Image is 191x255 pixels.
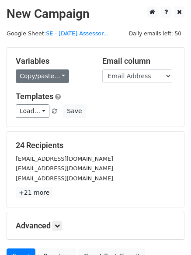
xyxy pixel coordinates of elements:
[102,56,176,66] h5: Email column
[63,104,86,118] button: Save
[16,104,49,118] a: Load...
[16,165,113,172] small: [EMAIL_ADDRESS][DOMAIN_NAME]
[16,92,53,101] a: Templates
[7,7,184,21] h2: New Campaign
[16,69,69,83] a: Copy/paste...
[16,141,175,150] h5: 24 Recipients
[126,29,184,38] span: Daily emails left: 50
[16,155,113,162] small: [EMAIL_ADDRESS][DOMAIN_NAME]
[16,221,175,231] h5: Advanced
[16,175,113,182] small: [EMAIL_ADDRESS][DOMAIN_NAME]
[147,213,191,255] iframe: Chat Widget
[16,56,89,66] h5: Variables
[7,30,108,37] small: Google Sheet:
[126,30,184,37] a: Daily emails left: 50
[46,30,108,37] a: SE - [DATE] Assessor...
[16,187,52,198] a: +21 more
